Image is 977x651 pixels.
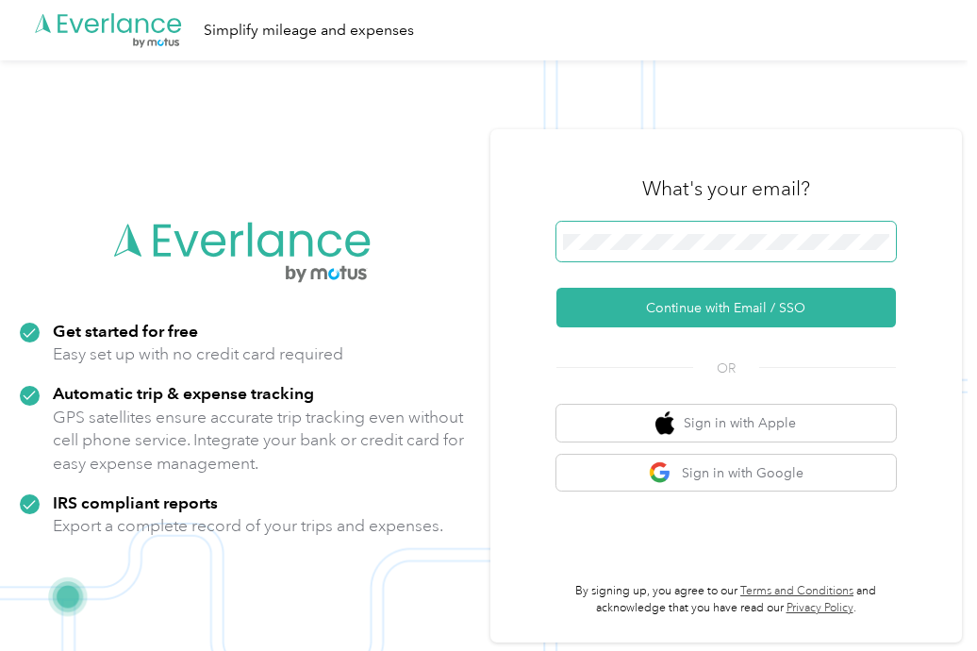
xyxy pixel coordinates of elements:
a: Terms and Conditions [740,584,853,598]
img: apple logo [655,411,674,435]
button: Continue with Email / SSO [556,288,896,327]
p: Export a complete record of your trips and expenses. [53,514,443,538]
div: Simplify mileage and expenses [204,19,414,42]
a: Privacy Policy [787,601,853,615]
p: Easy set up with no credit card required [53,342,343,366]
img: google logo [649,461,672,485]
button: apple logoSign in with Apple [556,405,896,442]
strong: Automatic trip & expense tracking [53,383,314,403]
p: By signing up, you agree to our and acknowledge that you have read our . [556,583,896,616]
p: GPS satellites ensure accurate trip tracking even without cell phone service. Integrate your bank... [53,406,465,476]
strong: IRS compliant reports [53,492,218,512]
strong: Get started for free [53,321,198,341]
span: OR [693,359,759,378]
h3: What's your email? [642,175,810,202]
button: google logoSign in with Google [556,455,896,492]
